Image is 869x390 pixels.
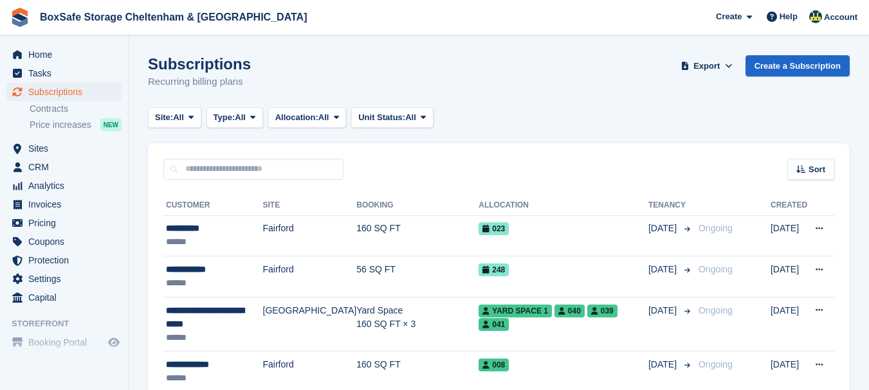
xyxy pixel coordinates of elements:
button: Type: All [206,107,263,129]
span: All [405,111,416,124]
a: menu [6,270,122,288]
span: All [318,111,329,124]
button: Site: All [148,107,201,129]
p: Recurring billing plans [148,75,251,89]
span: Unit Status: [358,111,405,124]
span: Sort [809,163,825,176]
span: All [235,111,246,124]
a: menu [6,288,122,306]
span: Account [824,11,857,24]
a: Contracts [30,103,122,115]
td: Fairford [263,256,357,297]
span: [DATE] [648,358,679,371]
img: Kim Virabi [809,10,822,23]
span: Sites [28,139,105,157]
td: 160 SQ FT [356,215,479,256]
span: Booking Portal [28,333,105,351]
span: 040 [554,305,585,317]
span: Ongoing [699,264,733,274]
a: menu [6,46,122,64]
span: Invoices [28,195,105,213]
th: Created [771,195,807,216]
span: Subscriptions [28,83,105,101]
th: Site [263,195,357,216]
span: [DATE] [648,222,679,235]
span: 248 [479,263,509,276]
a: Preview store [106,335,122,350]
span: CRM [28,158,105,176]
a: Price increases NEW [30,118,122,132]
a: menu [6,333,122,351]
td: 56 SQ FT [356,256,479,297]
span: Storefront [12,317,128,330]
a: menu [6,64,122,82]
a: menu [6,83,122,101]
a: menu [6,195,122,213]
span: [DATE] [648,304,679,317]
span: Type: [214,111,235,124]
span: Export [693,60,720,73]
span: Allocation: [275,111,318,124]
span: Protection [28,251,105,269]
td: [DATE] [771,215,807,256]
span: Settings [28,270,105,288]
th: Customer [163,195,263,216]
th: Booking [356,195,479,216]
span: 008 [479,359,509,371]
span: Ongoing [699,359,733,369]
span: Tasks [28,64,105,82]
img: stora-icon-8386f47178a22dfd0bd8f6a31ec36ba5ce8667c1dd55bd0f319d3a0aa187defe.svg [10,8,30,27]
span: Price increases [30,119,91,131]
button: Unit Status: All [351,107,433,129]
span: Pricing [28,214,105,232]
span: Coupons [28,233,105,251]
span: Home [28,46,105,64]
th: Tenancy [648,195,693,216]
a: menu [6,214,122,232]
span: Analytics [28,177,105,195]
span: 041 [479,318,509,331]
th: Allocation [479,195,648,216]
span: Ongoing [699,305,733,315]
span: Site: [155,111,173,124]
td: Fairford [263,215,357,256]
span: All [173,111,184,124]
h1: Subscriptions [148,55,251,73]
a: menu [6,233,122,251]
span: Yard Space 1 [479,305,552,317]
button: Allocation: All [268,107,347,129]
a: menu [6,139,122,157]
span: Capital [28,288,105,306]
td: [DATE] [771,297,807,351]
a: menu [6,251,122,269]
a: Create a Subscription [746,55,850,76]
button: Export [679,55,735,76]
span: Help [780,10,798,23]
span: Create [716,10,742,23]
div: NEW [100,118,122,131]
td: Yard Space 160 SQ FT × 3 [356,297,479,351]
a: menu [6,158,122,176]
a: menu [6,177,122,195]
td: [GEOGRAPHIC_DATA] [263,297,357,351]
td: [DATE] [771,256,807,297]
span: [DATE] [648,263,679,276]
span: 023 [479,222,509,235]
span: Ongoing [699,223,733,233]
a: BoxSafe Storage Cheltenham & [GEOGRAPHIC_DATA] [35,6,312,28]
span: 039 [587,305,617,317]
